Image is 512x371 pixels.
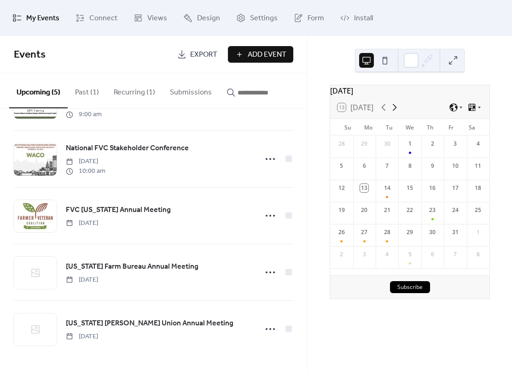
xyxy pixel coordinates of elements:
button: Recurring (1) [106,73,163,107]
span: Events [14,45,46,65]
div: 7 [383,162,391,170]
button: Past (1) [68,73,106,107]
span: [DATE] [66,218,98,228]
span: Install [354,11,373,26]
a: [US_STATE] [PERSON_NAME] Union Annual Meeting [66,318,233,330]
div: Th [420,119,441,135]
div: 3 [360,250,368,259]
a: Connect [69,4,124,32]
div: 21 [383,206,391,214]
div: 6 [360,162,368,170]
div: 30 [383,140,391,148]
div: 11 [474,162,482,170]
a: Views [127,4,174,32]
div: 3 [451,140,460,148]
span: National FVC Stakeholder Conference [66,143,189,154]
a: Export [170,46,224,63]
div: Mo [358,119,379,135]
a: Design [176,4,227,32]
div: 27 [360,228,368,236]
div: 15 [406,184,414,192]
div: 4 [474,140,482,148]
span: Design [197,11,220,26]
div: 20 [360,206,368,214]
div: 2 [428,140,436,148]
a: Settings [229,4,285,32]
div: 28 [383,228,391,236]
button: Add Event [228,46,293,63]
div: 6 [428,250,436,259]
button: Upcoming (5) [9,73,68,108]
div: 22 [406,206,414,214]
div: 24 [451,206,460,214]
span: FVC [US_STATE] Annual Meeting [66,205,171,216]
span: [DATE] [66,157,105,166]
div: 16 [428,184,436,192]
button: Subscribe [390,281,430,293]
div: 18 [474,184,482,192]
a: FVC [US_STATE] Annual Meeting [66,204,171,216]
span: Connect [89,11,117,26]
div: 8 [474,250,482,259]
div: 29 [406,228,414,236]
div: 2 [337,250,346,259]
span: [DATE] [66,275,98,285]
span: Add Event [248,49,286,60]
span: [DATE] [66,332,98,342]
div: 1 [474,228,482,236]
div: 29 [360,140,368,148]
div: Su [337,119,358,135]
a: National FVC Stakeholder Conference [66,142,189,154]
a: Form [287,4,331,32]
div: Fr [441,119,461,135]
div: 13 [360,184,368,192]
button: Submissions [163,73,219,107]
div: 17 [451,184,460,192]
div: We [400,119,420,135]
span: 10:00 am [66,166,105,176]
div: 26 [337,228,346,236]
div: 30 [428,228,436,236]
div: 12 [337,184,346,192]
a: My Events [6,4,66,32]
div: 25 [474,206,482,214]
div: 5 [337,162,346,170]
span: My Events [26,11,59,26]
span: [US_STATE] Farm Bureau Annual Meeting [66,261,198,272]
div: Sa [461,119,482,135]
div: 23 [428,206,436,214]
div: 8 [406,162,414,170]
div: 28 [337,140,346,148]
div: 10 [451,162,460,170]
span: 9:00 am [66,110,102,119]
div: 5 [406,250,414,259]
div: 7 [451,250,460,259]
a: Install [333,4,380,32]
div: 31 [451,228,460,236]
div: 4 [383,250,391,259]
a: [US_STATE] Farm Bureau Annual Meeting [66,261,198,273]
span: Views [147,11,167,26]
span: [US_STATE] [PERSON_NAME] Union Annual Meeting [66,318,233,329]
span: Settings [250,11,278,26]
div: 19 [337,206,346,214]
div: Tu [379,119,400,135]
div: [DATE] [330,85,489,96]
div: 9 [428,162,436,170]
div: 1 [406,140,414,148]
div: 14 [383,184,391,192]
span: Form [308,11,324,26]
span: Export [190,49,217,60]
